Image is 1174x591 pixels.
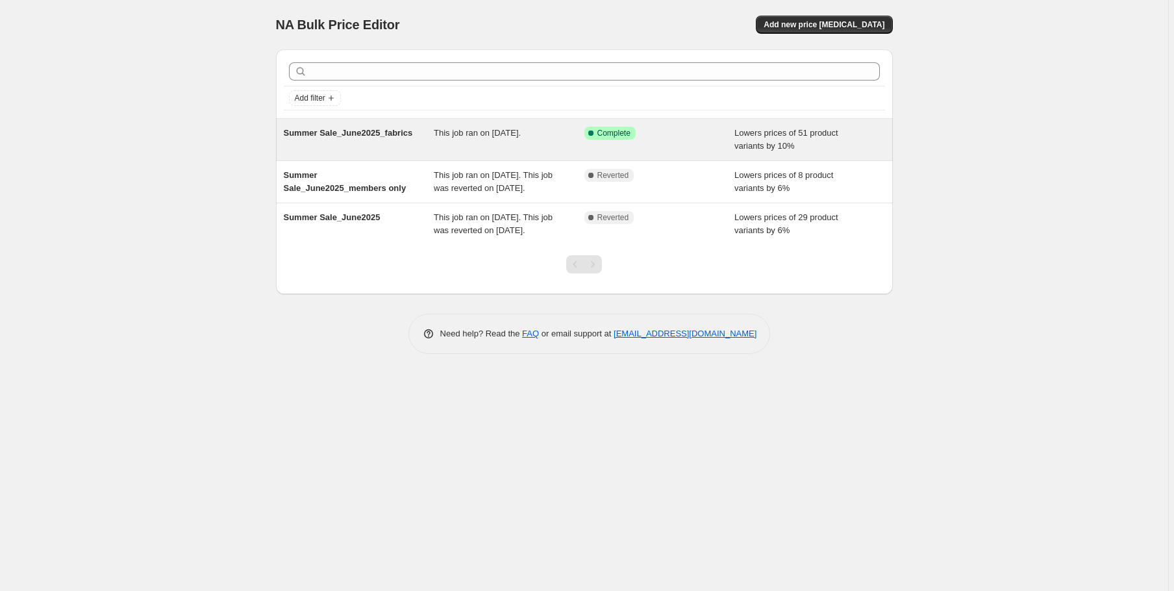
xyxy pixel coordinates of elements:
[614,329,756,338] a: [EMAIL_ADDRESS][DOMAIN_NAME]
[734,128,838,151] span: Lowers prices of 51 product variants by 10%
[440,329,523,338] span: Need help? Read the
[276,18,400,32] span: NA Bulk Price Editor
[284,170,406,193] span: Summer Sale_June2025_members only
[597,212,629,223] span: Reverted
[756,16,892,34] button: Add new price [MEDICAL_DATA]
[295,93,325,103] span: Add filter
[434,212,553,235] span: This job ran on [DATE]. This job was reverted on [DATE].
[764,19,884,30] span: Add new price [MEDICAL_DATA]
[734,170,833,193] span: Lowers prices of 8 product variants by 6%
[284,212,381,222] span: Summer Sale_June2025
[289,90,341,106] button: Add filter
[434,170,553,193] span: This job ran on [DATE]. This job was reverted on [DATE].
[522,329,539,338] a: FAQ
[597,128,631,138] span: Complete
[284,128,413,138] span: Summer Sale_June2025_fabrics
[539,329,614,338] span: or email support at
[597,170,629,181] span: Reverted
[734,212,838,235] span: Lowers prices of 29 product variants by 6%
[566,255,602,273] nav: Pagination
[434,128,521,138] span: This job ran on [DATE].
